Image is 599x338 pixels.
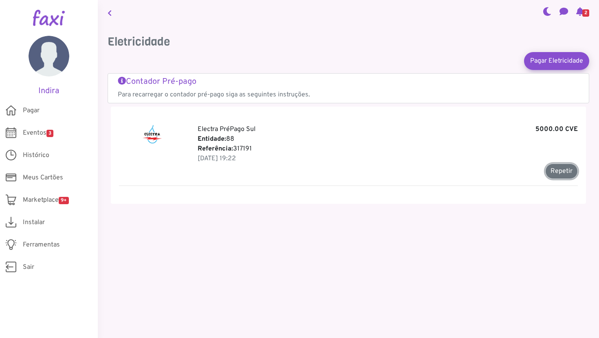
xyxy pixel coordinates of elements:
[524,52,589,70] a: Pagar Eletricidade
[198,154,578,164] p: 24 Aug 2025, 20:22
[23,240,60,250] span: Ferramentas
[535,124,578,134] b: 5000.00 CVE
[12,86,86,96] h5: Indira
[198,124,578,134] p: Electra PréPago Sul
[23,128,53,138] span: Eventos
[582,9,589,17] span: 2
[23,262,34,272] span: Sair
[545,164,578,179] button: Repetir
[118,77,579,87] h5: Contador Pré-pago
[12,36,86,96] a: Indira
[23,195,69,205] span: Marketplace
[23,150,49,160] span: Histórico
[142,124,163,144] img: Electra PréPago Sul
[198,135,226,143] b: Entidade:
[59,197,69,204] span: 9+
[118,77,579,100] a: Contador Pré-pago Para recarregar o contador pré-pago siga as seguintes instruções.
[23,173,63,183] span: Meus Cartões
[46,130,53,137] span: 3
[118,90,579,100] p: Para recarregar o contador pré-pago siga as seguintes instruções.
[108,35,589,49] h3: Eletricidade
[198,134,578,144] p: 88
[198,145,233,153] b: Referência:
[23,218,45,227] span: Instalar
[23,106,40,116] span: Pagar
[198,144,578,154] p: 317191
